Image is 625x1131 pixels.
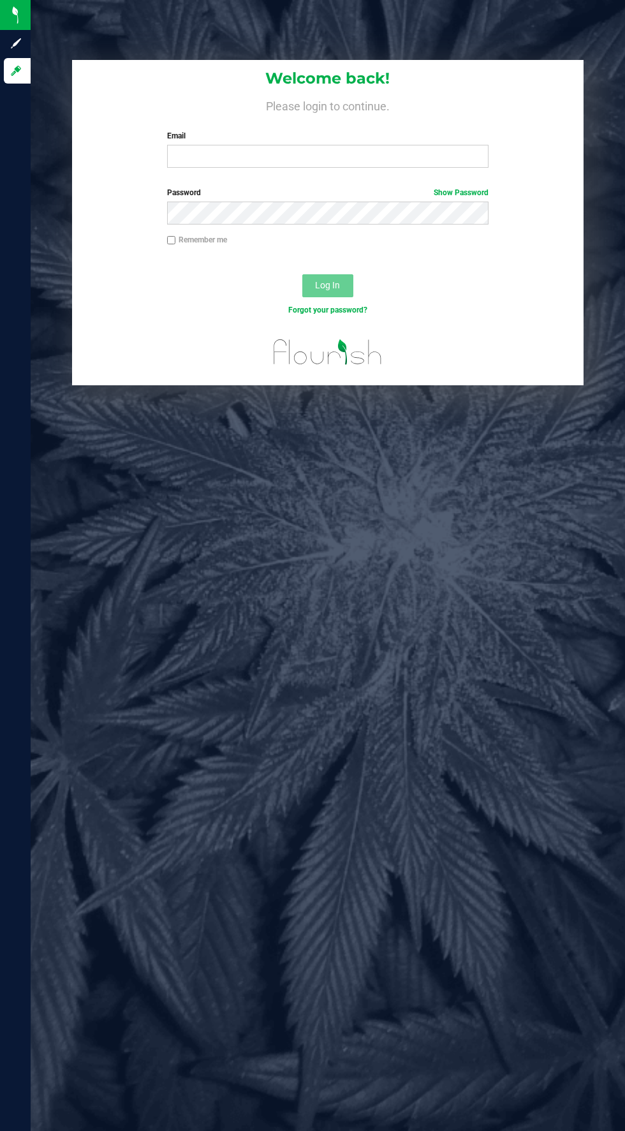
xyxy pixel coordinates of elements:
inline-svg: Log in [10,64,22,77]
input: Remember me [167,236,176,245]
inline-svg: Sign up [10,37,22,50]
h4: Please login to continue. [72,97,584,112]
span: Password [167,188,201,197]
h1: Welcome back! [72,70,584,87]
a: Show Password [434,188,489,197]
a: Forgot your password? [288,306,367,314]
img: flourish_logo.svg [264,329,392,375]
span: Log In [315,280,340,290]
label: Remember me [167,234,227,246]
label: Email [167,130,489,142]
button: Log In [302,274,353,297]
